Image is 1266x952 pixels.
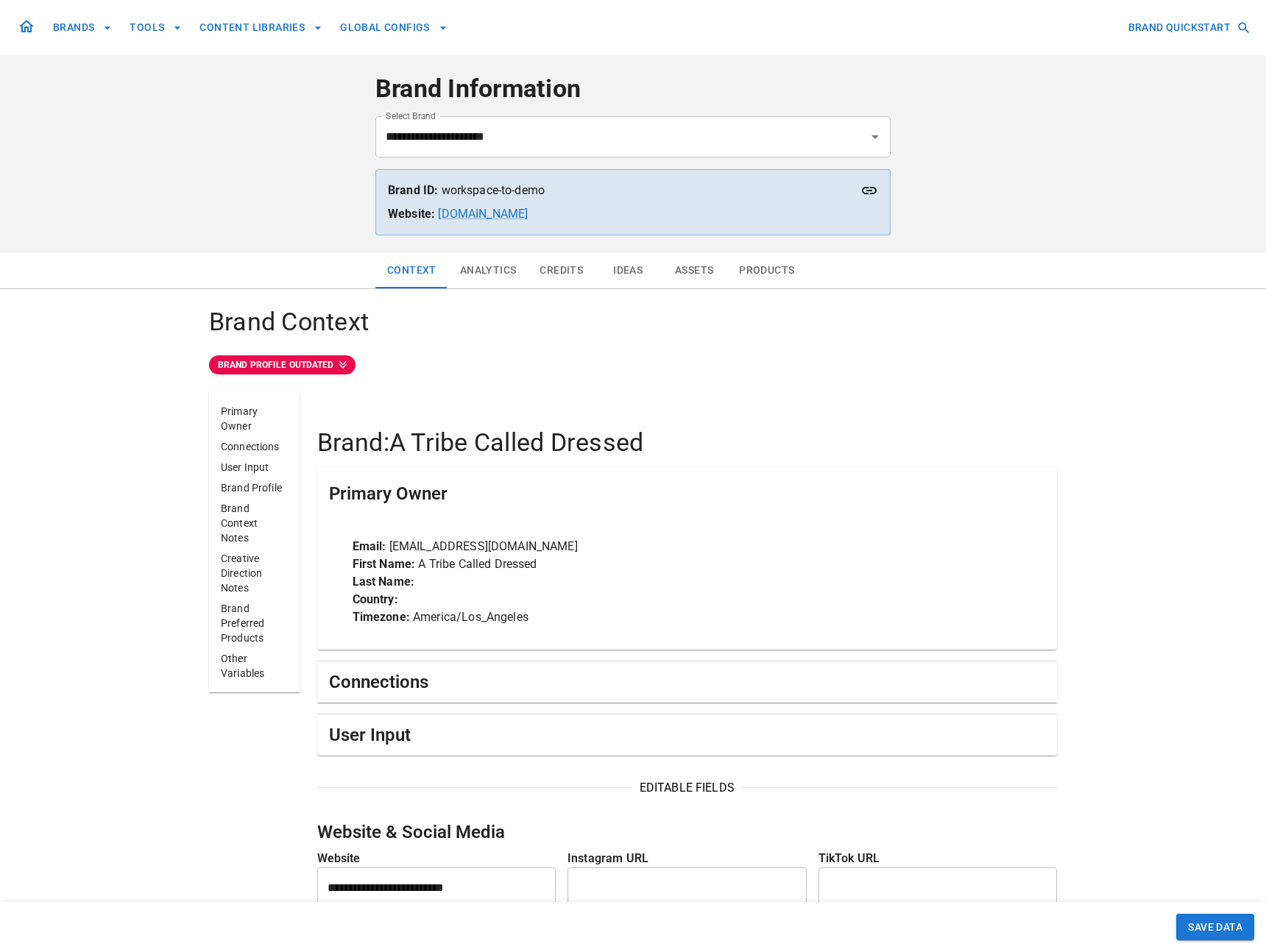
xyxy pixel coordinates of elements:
p: Primary Owner [221,404,288,433]
a: [DOMAIN_NAME] [438,207,528,221]
button: Credits [528,253,595,288]
a: BRAND PROFILE OUTDATED [209,355,1057,374]
button: Open [865,127,885,147]
button: SAVE DATA [1176,914,1254,941]
p: Other Variables [221,651,288,681]
button: Context [375,253,448,288]
button: BRAND QUICKSTART [1122,14,1254,41]
p: America/Los_Angeles [353,608,1022,626]
h5: Connections [329,670,428,694]
button: TOOLS [124,14,188,41]
p: A Tribe Called Dressed [353,555,1022,573]
button: BRANDS [47,14,118,41]
button: CONTENT LIBRARIES [194,14,328,41]
label: Select Brand [386,110,436,122]
button: Ideas [595,253,661,288]
p: Creative Direction Notes [221,551,288,595]
p: TikTok URL [818,850,1058,867]
h4: Brand Context [209,307,1057,338]
h5: Primary Owner [329,482,448,505]
p: workspace-to-demo [388,182,878,199]
h4: Brand: A Tribe Called Dressed [317,427,1058,458]
strong: Last Name: [353,575,415,589]
p: Connections [221,439,288,454]
h5: User Input [329,723,411,747]
p: Brand Profile [221,480,288,495]
p: BRAND PROFILE OUTDATED [218,358,333,372]
strong: Email: [353,539,386,553]
p: User Input [221,460,288,475]
div: User Input [317,714,1058,756]
h5: Website & Social Media [317,820,1058,844]
p: Brand Preferred Products [221,601,288,645]
button: Products [727,253,806,288]
strong: Website: [388,207,435,221]
h4: Brand Information [375,74,891,104]
strong: Country: [353,592,398,606]
strong: Timezone: [353,610,410,624]
span: EDITABLE FIELDS [632,779,741,797]
button: Analytics [448,253,528,288]
p: Brand Context Notes [221,501,288,545]
strong: First Name: [353,557,416,571]
div: Primary Owner [317,467,1058,520]
p: Website [317,850,556,867]
button: GLOBAL CONFIGS [334,14,453,41]
p: Instagram URL [567,850,807,867]
div: Connections [317,661,1058,703]
p: [EMAIL_ADDRESS][DOMAIN_NAME] [353,538,1022,555]
strong: Brand ID: [388,183,438,197]
button: Assets [661,253,727,288]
